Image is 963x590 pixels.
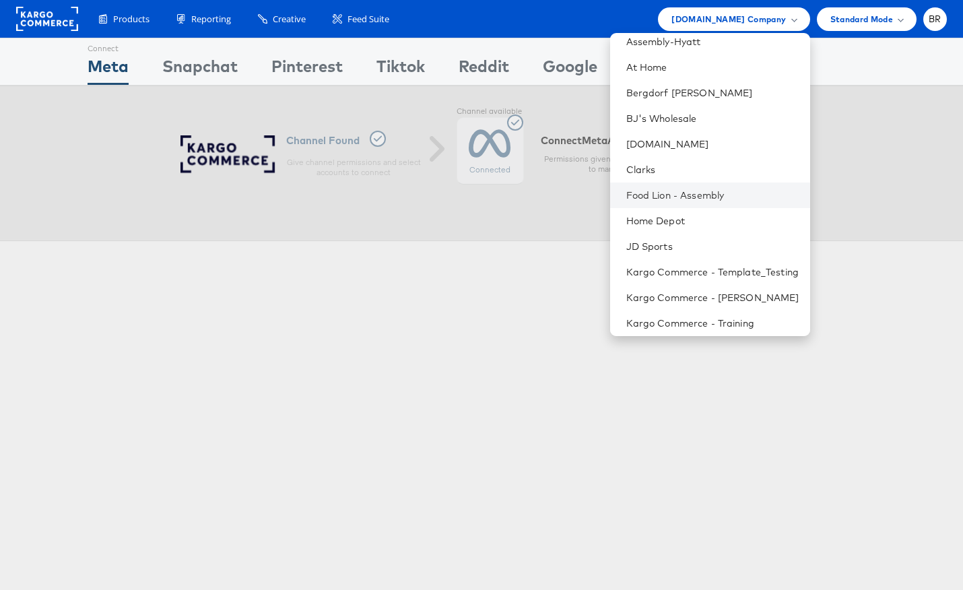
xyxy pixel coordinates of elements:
div: Reddit [459,55,509,85]
a: JD Sports [626,240,799,253]
h6: Connect Accounts [541,134,675,147]
span: meta [582,134,607,147]
p: Permissions given, select accounts to manage [541,154,675,175]
span: Standard Mode [830,12,893,26]
a: At Home [626,61,799,74]
div: Google [543,55,597,85]
a: BJ's Wholesale [626,112,799,125]
a: Kargo Commerce - [PERSON_NAME] [626,291,799,304]
span: Products [113,13,150,26]
span: Reporting [191,13,231,26]
div: Tiktok [376,55,425,85]
label: Channel available [457,106,524,117]
span: Feed Suite [347,13,389,26]
span: [DOMAIN_NAME] Company [671,12,786,26]
a: Kargo Commerce - Template_Testing [626,265,799,279]
a: Kargo Commerce - Training [626,317,799,330]
div: Snapchat [162,55,238,85]
span: Creative [273,13,306,26]
div: Meta [88,55,129,85]
a: Bergdorf [PERSON_NAME] [626,86,799,100]
a: Home Depot [626,214,799,228]
a: [DOMAIN_NAME] [626,137,799,151]
div: Pinterest [271,55,343,85]
div: Connect [88,38,129,55]
h6: Channel Found [286,131,421,150]
a: Assembly-Hyatt [626,35,799,48]
p: Give channel permissions and select accounts to connect [286,157,421,178]
span: BR [929,15,941,24]
a: Clarks [626,163,799,176]
a: Food Lion - Assembly [626,189,799,202]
